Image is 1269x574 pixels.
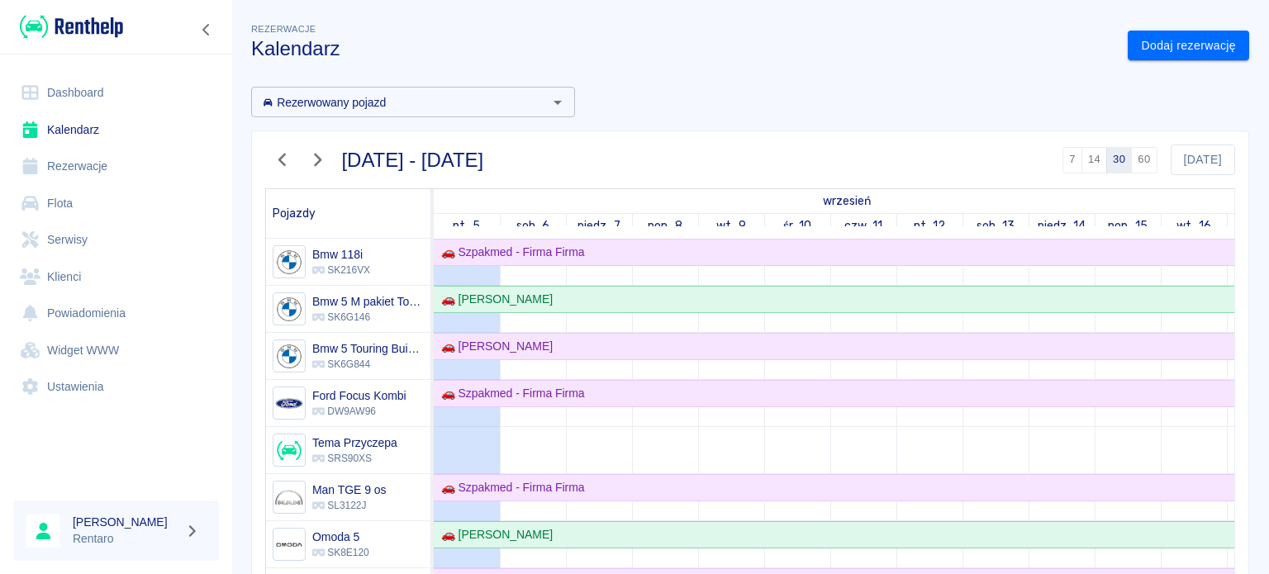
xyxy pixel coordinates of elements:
[312,340,424,357] h6: Bmw 5 Touring Buissnes
[819,189,875,213] a: 5 września 2025
[275,390,302,417] img: Image
[644,214,687,238] a: 8 września 2025
[20,13,123,40] img: Renthelp logo
[312,387,406,404] h6: Ford Focus Kombi
[512,214,554,238] a: 6 września 2025
[73,530,178,548] p: Rentaro
[275,296,302,323] img: Image
[312,529,369,545] h6: Omoda 5
[1172,214,1215,238] a: 16 września 2025
[273,206,316,221] span: Pojazdy
[13,259,219,296] a: Klienci
[13,295,219,332] a: Powiadomienia
[13,148,219,185] a: Rezerwacje
[275,249,302,276] img: Image
[1128,31,1249,61] a: Dodaj rezerwację
[779,214,816,238] a: 10 września 2025
[275,531,302,558] img: Image
[435,479,585,496] div: 🚗 Szpakmed - Firma Firma
[251,24,316,34] span: Rezerwacje
[1106,147,1132,173] button: 30 dni
[13,332,219,369] a: Widget WWW
[13,13,123,40] a: Renthelp logo
[312,481,386,498] h6: Man TGE 9 os
[312,246,370,263] h6: Bmw 118i
[13,185,219,222] a: Flota
[312,545,369,560] p: SK8E120
[312,498,386,513] p: SL3122J
[910,214,950,238] a: 12 września 2025
[342,149,484,172] h3: [DATE] - [DATE]
[256,92,543,112] input: Wyszukaj i wybierz pojazdy...
[435,291,553,308] div: 🚗 [PERSON_NAME]
[435,385,585,402] div: 🚗 Szpakmed - Firma Firma
[435,338,553,355] div: 🚗 [PERSON_NAME]
[13,368,219,406] a: Ustawienia
[712,214,750,238] a: 9 września 2025
[13,221,219,259] a: Serwisy
[435,526,553,543] div: 🚗 [PERSON_NAME]
[312,293,424,310] h6: Bmw 5 M pakiet Touring
[1131,147,1157,173] button: 60 dni
[1171,145,1235,175] button: [DATE]
[312,451,397,466] p: SRS90XS
[13,111,219,149] a: Kalendarz
[1062,147,1082,173] button: 7 dni
[73,514,178,530] h6: [PERSON_NAME]
[275,437,302,464] img: Image
[1034,214,1091,238] a: 14 września 2025
[435,244,585,261] div: 🚗 Szpakmed - Firma Firma
[13,74,219,111] a: Dashboard
[312,357,424,372] p: SK6G844
[449,214,484,238] a: 5 września 2025
[312,434,397,451] h6: Tema Przyczepa
[194,19,219,40] button: Zwiń nawigację
[573,214,625,238] a: 7 września 2025
[251,37,1115,60] h3: Kalendarz
[312,404,406,419] p: DW9AW96
[1081,147,1107,173] button: 14 dni
[972,214,1019,238] a: 13 września 2025
[275,484,302,511] img: Image
[312,310,424,325] p: SK6G146
[546,91,569,114] button: Otwórz
[312,263,370,278] p: SK216VX
[1104,214,1152,238] a: 15 września 2025
[840,214,887,238] a: 11 września 2025
[275,343,302,370] img: Image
